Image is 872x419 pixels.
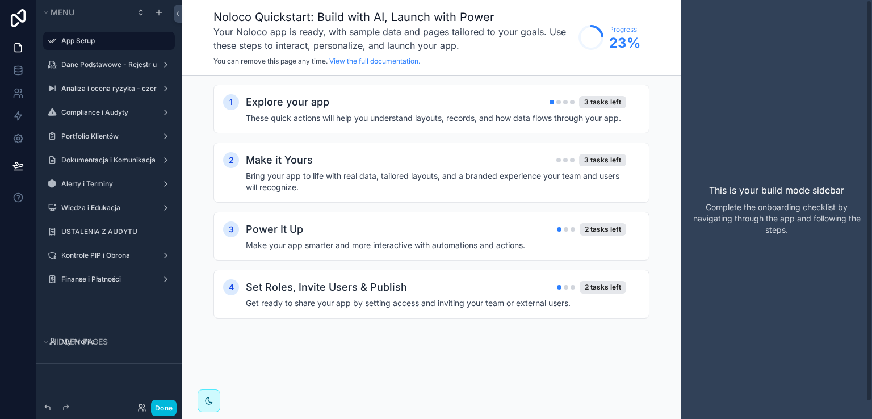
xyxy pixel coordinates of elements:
[41,5,129,20] button: Menu
[709,183,844,197] p: This is your build mode sidebar
[690,202,863,236] p: Complete the onboarding checklist by navigating through the app and following the steps.
[61,275,152,284] label: Finanse i Płatności
[51,7,74,17] span: Menu
[61,337,168,346] label: My Profile
[609,25,640,34] span: Progress
[213,57,328,65] span: You can remove this page any time.
[61,108,152,117] label: Compliance i Audyty
[329,57,420,65] a: View the full documentation.
[61,251,152,260] label: Kontrole PIP i Obrona
[609,34,640,52] span: 23 %
[61,132,152,141] label: Portfolio Klientów
[61,84,157,93] label: Analiza i ocena ryzyka - czerwone flagi
[61,36,168,45] label: App Setup
[213,9,573,25] h1: Noloco Quickstart: Build with AI, Launch with Power
[213,25,573,52] h3: Your Noloco app is ready, with sample data and pages tailored to your goals. Use these steps to i...
[61,156,156,165] label: Dokumentacja i Komunikacja
[151,400,177,416] button: Done
[61,227,168,236] label: USTALENIA Z AUDYTU
[61,60,157,69] label: Dane Podstawowe - Rejestr umów
[41,334,170,350] button: Hidden pages
[61,203,152,212] label: Wiedza i Edukacja
[61,179,152,188] label: Alerty i Terminy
